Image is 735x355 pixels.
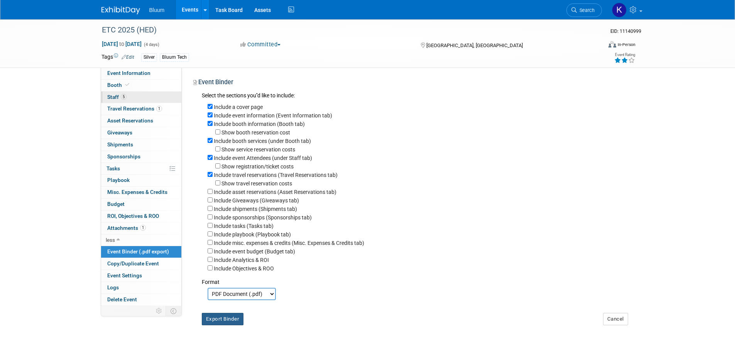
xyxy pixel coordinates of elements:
[107,70,150,76] span: Event Information
[156,106,162,112] span: 1
[140,225,146,231] span: 1
[107,129,132,136] span: Giveaways
[202,92,628,100] div: Select the sections you''d like to include:
[107,105,162,112] span: Travel Reservations
[566,3,602,17] a: Search
[166,306,181,316] td: Toggle Event Tabs
[214,197,299,204] label: Include Giveaways (Giveaways tab)
[426,42,523,48] span: [GEOGRAPHIC_DATA], [GEOGRAPHIC_DATA]
[101,211,181,222] a: ROI, Objectives & ROO
[107,272,142,279] span: Event Settings
[99,23,590,37] div: ETC 2025 (HED)
[214,172,338,178] label: Include travel reservations (Travel Reservations tab)
[143,42,159,47] span: (4 days)
[221,146,295,153] label: Show service reservation costs
[614,53,635,57] div: Event Rating
[107,225,146,231] span: Attachments
[101,282,181,294] a: Logs
[107,189,167,195] span: Misc. Expenses & Credits
[101,115,181,127] a: Asset Reservations
[107,94,127,100] span: Staff
[101,187,181,198] a: Misc. Expenses & Credits
[214,189,336,195] label: Include asset reservations (Asset Reservations tab)
[101,139,181,151] a: Shipments
[214,257,269,263] label: Include Analytics & ROI
[101,41,142,48] span: [DATE] [DATE]
[214,223,274,229] label: Include tasks (Tasks tab)
[160,53,189,61] div: Bluum Tech
[214,104,263,110] label: Include a cover page
[214,121,305,127] label: Include booth information (Booth tab)
[603,313,628,325] button: Cancel
[107,201,125,207] span: Budget
[121,94,127,100] span: 5
[122,54,134,60] a: Edit
[107,177,130,183] span: Playbook
[577,7,595,13] span: Search
[608,41,616,48] img: Format-Inperson.png
[101,53,134,62] td: Tags
[101,151,181,163] a: Sponsorships
[107,284,119,290] span: Logs
[107,248,169,255] span: Event Binder (.pdf export)
[193,78,628,89] div: Event Binder
[101,80,181,91] a: Booth
[221,129,290,136] label: Show booth reservation cost
[214,112,332,119] label: Include event information (Event Information tab)
[238,41,284,49] button: Committed
[118,41,125,47] span: to
[101,68,181,79] a: Event Information
[141,53,157,61] div: Silver
[107,117,153,124] span: Asset Reservations
[214,265,274,272] label: Include Objectives & ROO
[107,296,137,302] span: Delete Event
[101,7,140,14] img: ExhibitDay
[125,83,129,87] i: Booth reservation complete
[101,92,181,103] a: Staff5
[101,163,181,175] a: Tasks
[214,248,295,255] label: Include event budget (Budget tab)
[221,163,294,170] label: Show registration/ticket costs
[202,313,244,325] button: Export Binder
[101,270,181,282] a: Event Settings
[101,246,181,258] a: Event Binder (.pdf export)
[214,231,291,238] label: Include playbook (Playbook tab)
[214,214,312,221] label: Include sponsorships (Sponsorships tab)
[214,240,364,246] label: Include misc. expenses & credits (Misc. Expenses & Credits tab)
[152,306,166,316] td: Personalize Event Tab Strip
[101,294,181,306] a: Delete Event
[101,103,181,115] a: Travel Reservations1
[214,138,311,144] label: Include booth services (under Booth tab)
[202,272,628,286] div: Format
[107,153,140,160] span: Sponsorships
[610,28,641,34] span: Event ID: 11140999
[101,175,181,186] a: Playbook
[556,40,636,52] div: Event Format
[107,213,159,219] span: ROI, Objectives & ROO
[106,165,120,172] span: Tasks
[107,82,131,88] span: Booth
[101,234,181,246] a: less
[612,3,627,17] img: Kellie Noller
[214,155,312,161] label: Include event Attendees (under Staff tab)
[106,237,115,243] span: less
[221,180,292,187] label: Show travel reservation costs
[101,127,181,139] a: Giveaways
[107,260,159,267] span: Copy/Duplicate Event
[101,199,181,210] a: Budget
[617,42,635,48] div: In-Person
[214,206,297,212] label: Include shipments (Shipments tab)
[107,141,133,148] span: Shipments
[101,223,181,234] a: Attachments1
[101,258,181,270] a: Copy/Duplicate Event
[149,7,165,13] span: Bluum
